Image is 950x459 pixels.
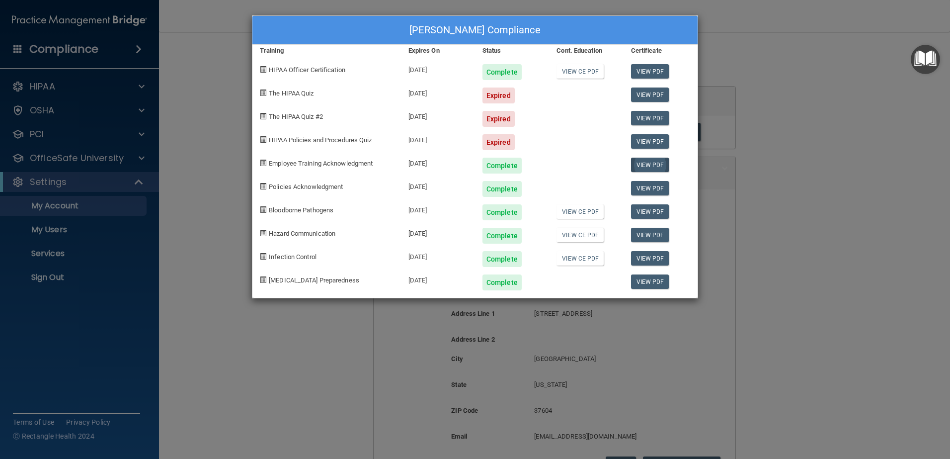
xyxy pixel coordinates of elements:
[631,158,669,172] a: View PDF
[549,45,623,57] div: Cont. Education
[401,174,475,197] div: [DATE]
[401,267,475,290] div: [DATE]
[631,88,669,102] a: View PDF
[482,88,515,103] div: Expired
[556,204,604,219] a: View CE PDF
[475,45,549,57] div: Status
[401,197,475,220] div: [DATE]
[252,45,401,57] div: Training
[269,183,343,190] span: Policies Acknowledgment
[252,16,698,45] div: [PERSON_NAME] Compliance
[631,228,669,242] a: View PDF
[269,113,323,120] span: The HIPAA Quiz #2
[482,204,522,220] div: Complete
[631,251,669,266] a: View PDF
[631,64,669,79] a: View PDF
[401,57,475,80] div: [DATE]
[401,45,475,57] div: Expires On
[482,158,522,174] div: Complete
[269,253,317,261] span: Infection Control
[631,204,669,219] a: View PDF
[401,220,475,244] div: [DATE]
[624,45,698,57] div: Certificate
[269,206,333,214] span: Bloodborne Pathogens
[482,111,515,127] div: Expired
[401,150,475,174] div: [DATE]
[269,160,373,167] span: Employee Training Acknowledgment
[631,181,669,195] a: View PDF
[482,64,522,80] div: Complete
[482,134,515,150] div: Expired
[269,230,335,237] span: Hazard Communication
[401,103,475,127] div: [DATE]
[269,66,345,74] span: HIPAA Officer Certification
[401,244,475,267] div: [DATE]
[631,275,669,289] a: View PDF
[631,111,669,125] a: View PDF
[482,251,522,267] div: Complete
[482,275,522,290] div: Complete
[556,64,604,79] a: View CE PDF
[269,136,372,144] span: HIPAA Policies and Procedures Quiz
[556,251,604,266] a: View CE PDF
[269,90,314,97] span: The HIPAA Quiz
[401,127,475,150] div: [DATE]
[556,228,604,242] a: View CE PDF
[482,181,522,197] div: Complete
[911,45,940,74] button: Open Resource Center
[269,276,359,284] span: [MEDICAL_DATA] Preparedness
[631,134,669,149] a: View PDF
[482,228,522,244] div: Complete
[401,80,475,103] div: [DATE]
